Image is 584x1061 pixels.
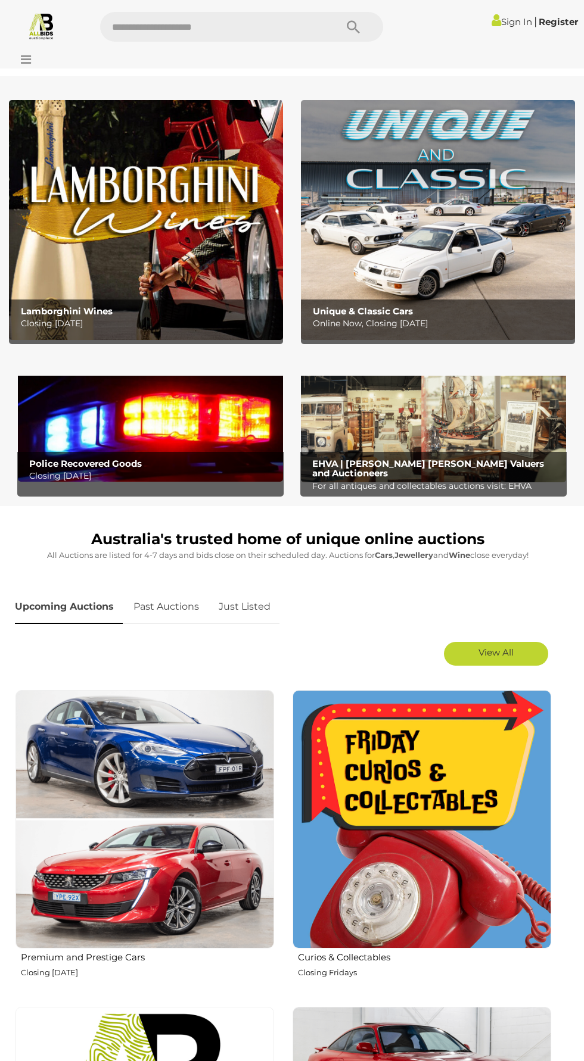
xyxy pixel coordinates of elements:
[18,364,283,482] a: Police Recovered Goods Police Recovered Goods Closing [DATE]
[27,12,55,40] img: Allbids.com.au
[293,690,551,948] img: Curios & Collectables
[15,589,123,625] a: Upcoming Auctions
[18,364,283,482] img: Police Recovered Goods
[9,100,283,340] img: Lamborghini Wines
[313,316,570,331] p: Online Now, Closing [DATE]
[298,950,551,963] h2: Curios & Collectables
[479,647,514,658] span: View All
[375,550,393,560] strong: Cars
[444,642,548,666] a: View All
[15,548,560,562] p: All Auctions are listed for 4-7 days and bids close on their scheduled day. Auctions for , and cl...
[21,950,274,963] h2: Premium and Prestige Cars
[210,589,279,625] a: Just Listed
[394,550,433,560] strong: Jewellery
[298,966,551,979] p: Closing Fridays
[21,316,278,331] p: Closing [DATE]
[534,15,537,28] span: |
[301,364,566,482] img: EHVA | Evans Hastings Valuers and Auctioneers
[324,12,383,42] button: Search
[301,100,575,340] img: Unique & Classic Cars
[29,458,142,469] b: Police Recovered Goods
[21,305,113,317] b: Lamborghini Wines
[449,550,470,560] strong: Wine
[125,589,208,625] a: Past Auctions
[313,305,413,317] b: Unique & Classic Cars
[301,364,566,482] a: EHVA | Evans Hastings Valuers and Auctioneers EHVA | [PERSON_NAME] [PERSON_NAME] Valuers and Auct...
[15,690,274,948] img: Premium and Prestige Cars
[15,531,560,548] h1: Australia's trusted home of unique online auctions
[9,100,283,340] a: Lamborghini Wines Lamborghini Wines Closing [DATE]
[29,469,278,483] p: Closing [DATE]
[312,458,544,479] b: EHVA | [PERSON_NAME] [PERSON_NAME] Valuers and Auctioneers
[492,16,532,27] a: Sign In
[312,479,561,494] p: For all antiques and collectables auctions visit: EHVA
[539,16,578,27] a: Register
[15,689,274,997] a: Premium and Prestige Cars Closing [DATE]
[301,100,575,340] a: Unique & Classic Cars Unique & Classic Cars Online Now, Closing [DATE]
[21,966,274,979] p: Closing [DATE]
[292,689,551,997] a: Curios & Collectables Closing Fridays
